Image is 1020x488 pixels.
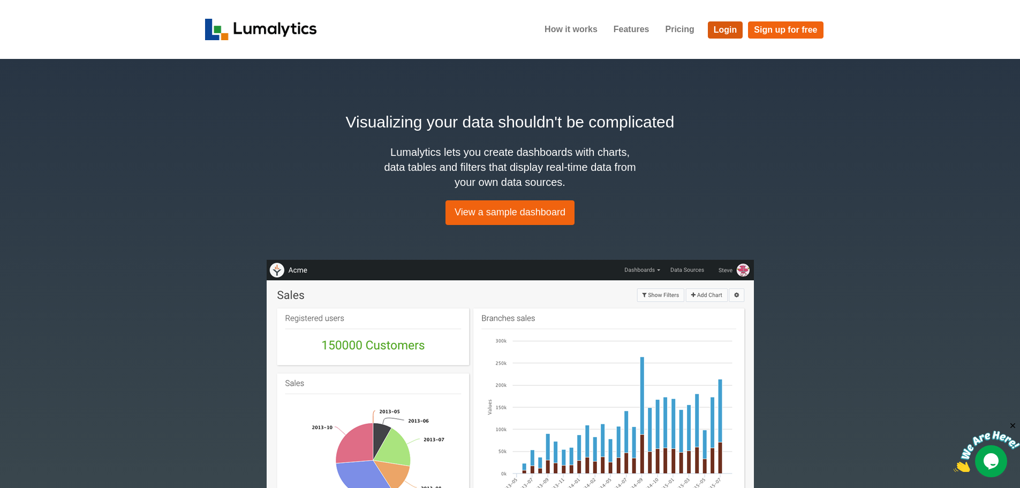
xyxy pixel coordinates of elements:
[708,21,743,39] a: Login
[748,21,823,39] a: Sign up for free
[657,16,702,43] a: Pricing
[537,16,606,43] a: How it works
[205,110,815,134] h2: Visualizing your data shouldn't be complicated
[954,421,1020,472] iframe: chat widget
[382,145,639,190] h4: Lumalytics lets you create dashboards with charts, data tables and filters that display real-time...
[205,19,317,40] img: logo_v2-f34f87db3d4d9f5311d6c47995059ad6168825a3e1eb260e01c8041e89355404.png
[606,16,658,43] a: Features
[445,200,575,225] a: View a sample dashboard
